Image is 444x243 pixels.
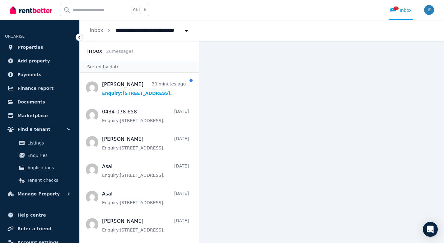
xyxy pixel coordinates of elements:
nav: Breadcrumb [80,20,199,41]
button: Manage Property [5,188,74,200]
span: ORGANISE [5,34,25,39]
a: Listings [7,137,72,149]
nav: Message list [80,73,199,243]
span: Add property [17,57,50,65]
span: 26 message s [106,49,133,54]
span: Properties [17,44,43,51]
div: Inbox [390,7,412,13]
span: 1 [394,7,399,10]
span: Ctrl [132,6,141,14]
a: Tenant checks [7,174,72,186]
span: Manage Property [17,190,60,198]
img: RentBetter [10,5,52,15]
button: Find a tenant [5,123,74,135]
span: Find a tenant [17,126,50,133]
a: Applications [7,162,72,174]
span: Marketplace [17,112,48,119]
span: Enquiries [27,152,69,159]
span: Listings [27,139,69,147]
a: [PERSON_NAME][DATE]Enquiry:[STREET_ADDRESS]. [102,135,189,151]
a: Help centre [5,209,74,221]
a: Add property [5,55,74,67]
a: Inbox [90,27,103,33]
span: Help centre [17,211,46,219]
a: [PERSON_NAME][DATE]Enquiry:[STREET_ADDRESS]. [102,218,189,233]
span: Finance report [17,85,54,92]
img: Jeff [424,5,434,15]
div: Open Intercom Messenger [423,222,438,237]
a: Enquiries [7,149,72,162]
a: Asal[DATE]Enquiry:[STREET_ADDRESS]. [102,190,189,206]
div: Sorted by date [80,61,199,73]
span: k [144,7,146,12]
span: Refer a friend [17,225,51,232]
h2: Inbox [87,47,102,55]
span: Tenant checks [27,177,69,184]
span: Documents [17,98,45,106]
a: Marketplace [5,109,74,122]
a: Refer a friend [5,222,74,235]
a: 0434 078 658[DATE]Enquiry:[STREET_ADDRESS]. [102,108,189,124]
a: Finance report [5,82,74,94]
a: Documents [5,96,74,108]
span: Applications [27,164,69,172]
a: Payments [5,68,74,81]
span: Payments [17,71,41,78]
a: Asal[DATE]Enquiry:[STREET_ADDRESS]. [102,163,189,178]
a: Properties [5,41,74,53]
a: [PERSON_NAME]30 minutes agoEnquiry:[STREET_ADDRESS]. [102,81,186,96]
